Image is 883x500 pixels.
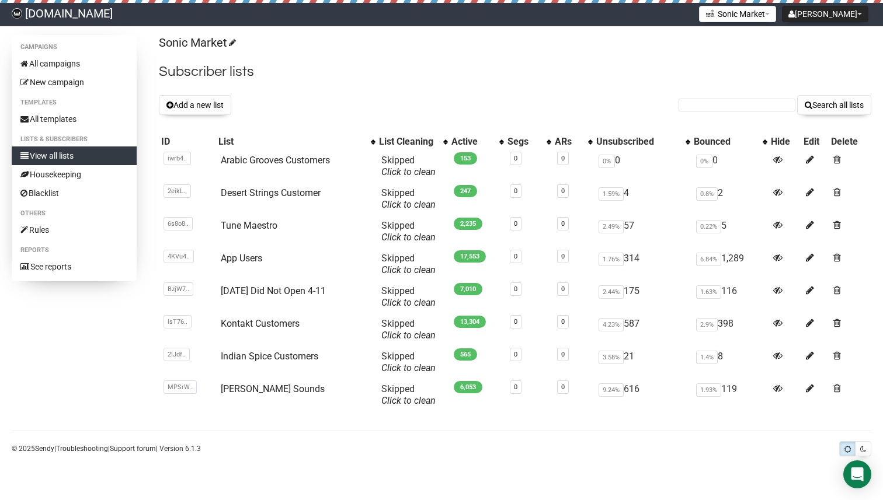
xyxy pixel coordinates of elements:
[12,146,137,165] a: View all lists
[221,351,318,362] a: Indian Spice Customers
[696,285,721,299] span: 1.63%
[599,155,615,168] span: 0%
[514,383,517,391] a: 0
[12,110,137,128] a: All templates
[381,253,436,275] span: Skipped
[594,379,691,411] td: 616
[696,318,718,331] span: 2.9%
[691,215,769,248] td: 5
[56,445,108,453] a: Troubleshooting
[696,187,718,201] span: 0.8%
[12,132,137,146] li: Lists & subscribers
[454,348,477,361] span: 565
[12,54,137,73] a: All campaigns
[377,134,449,150] th: List Cleaning: No sort applied, activate to apply an ascending sort
[221,220,277,231] a: Tune Maestro
[691,134,769,150] th: Bounced: No sort applied, activate to apply an ascending sort
[696,351,718,364] span: 1.4%
[381,199,436,210] a: Click to clean
[561,220,565,228] a: 0
[454,218,482,230] span: 2,235
[514,285,517,293] a: 0
[843,460,871,488] div: Open Intercom Messenger
[164,282,193,296] span: BzjW7..
[599,220,624,233] span: 2.49%
[561,253,565,260] a: 0
[599,318,624,331] span: 4.23%
[694,136,757,148] div: Bounced
[505,134,552,150] th: Segs: No sort applied, activate to apply an ascending sort
[12,8,22,19] img: ce2cc6a3dca65a6fb331999af5db0c0f
[12,243,137,257] li: Reports
[221,318,300,329] a: Kontakt Customers
[831,136,869,148] div: Delete
[691,313,769,346] td: 398
[594,281,691,313] td: 175
[12,165,137,184] a: Housekeeping
[164,152,191,165] span: iwrb4..
[218,136,364,148] div: List
[221,383,325,394] a: [PERSON_NAME] Sounds
[381,351,436,373] span: Skipped
[594,183,691,215] td: 4
[829,134,871,150] th: Delete: No sort applied, sorting is disabled
[381,187,436,210] span: Skipped
[12,40,137,54] li: Campaigns
[599,285,624,299] span: 2.44%
[797,95,871,115] button: Search all lists
[782,6,868,22] button: [PERSON_NAME]
[804,136,826,148] div: Edit
[454,185,477,197] span: 247
[110,445,156,453] a: Support forum
[164,250,194,263] span: 4KVu4..
[451,136,493,148] div: Active
[164,217,193,230] span: 6s8o8..
[599,253,624,266] span: 1.76%
[454,250,486,263] span: 17,553
[514,318,517,326] a: 0
[12,184,137,202] a: Blacklist
[594,313,691,346] td: 587
[381,395,436,406] a: Click to clean
[381,264,436,275] a: Click to clean
[699,6,776,22] button: Sonic Market
[514,187,517,195] a: 0
[381,220,436,243] span: Skipped
[561,318,565,326] a: 0
[594,215,691,248] td: 57
[454,152,477,165] span: 153
[691,379,769,411] td: 119
[696,253,721,266] span: 6.84%
[594,346,691,379] td: 21
[454,283,482,295] span: 7,010
[771,136,798,148] div: Hide
[801,134,829,150] th: Edit: No sort applied, sorting is disabled
[561,351,565,358] a: 0
[381,297,436,308] a: Click to clean
[221,285,326,296] a: [DATE] Did Not Open 4-11
[381,285,436,308] span: Skipped
[561,285,565,293] a: 0
[561,187,565,195] a: 0
[454,381,482,393] span: 6,053
[381,362,436,373] a: Click to clean
[514,155,517,162] a: 0
[159,36,234,50] a: Sonic Market
[691,346,769,379] td: 8
[696,383,721,397] span: 1.93%
[381,155,436,177] span: Skipped
[161,136,214,148] div: ID
[454,316,486,328] span: 13,304
[514,253,517,260] a: 0
[691,281,769,313] td: 116
[379,136,437,148] div: List Cleaning
[594,248,691,281] td: 314
[449,134,505,150] th: Active: No sort applied, activate to apply an ascending sort
[599,187,624,201] span: 1.59%
[12,73,137,92] a: New campaign
[596,136,679,148] div: Unsubscribed
[164,315,192,328] span: isT76..
[691,150,769,183] td: 0
[35,445,54,453] a: Sendy
[221,187,321,198] a: Desert Strings Customer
